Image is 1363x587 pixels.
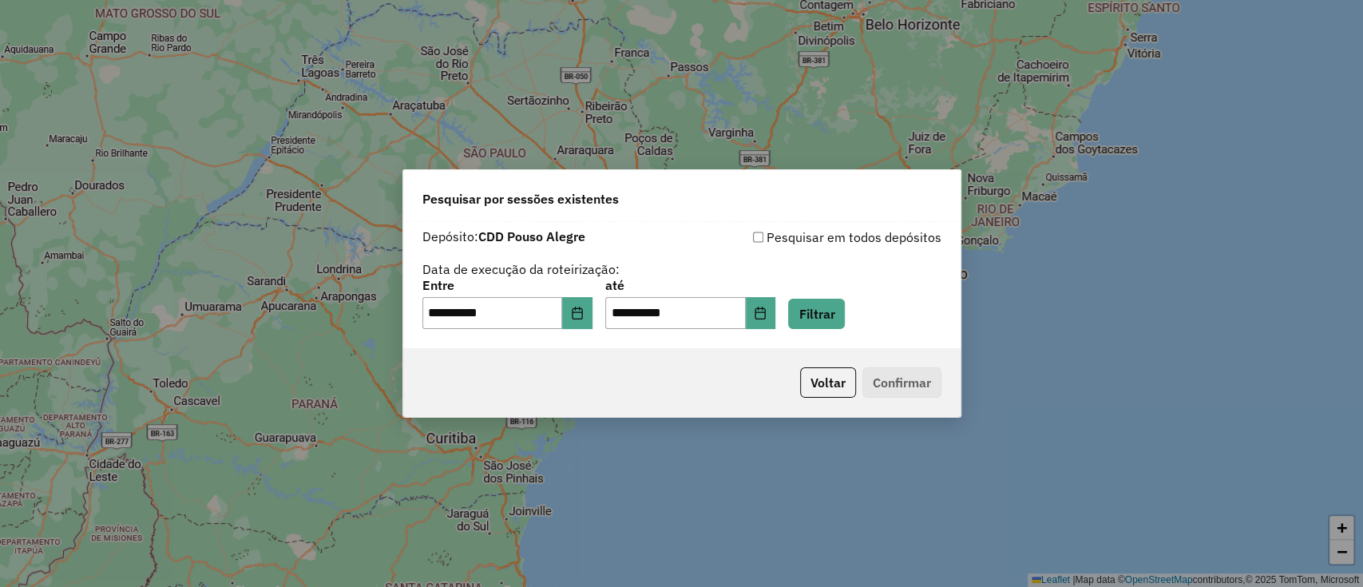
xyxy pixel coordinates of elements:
label: Depósito: [422,227,585,246]
button: Choose Date [746,297,776,329]
div: Pesquisar em todos depósitos [682,228,941,247]
label: até [605,276,775,295]
button: Filtrar [788,299,845,329]
span: Pesquisar por sessões existentes [422,189,619,208]
label: Entre [422,276,592,295]
label: Data de execução da roteirização: [422,260,620,279]
button: Voltar [800,367,856,398]
button: Choose Date [562,297,592,329]
strong: CDD Pouso Alegre [478,228,585,244]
